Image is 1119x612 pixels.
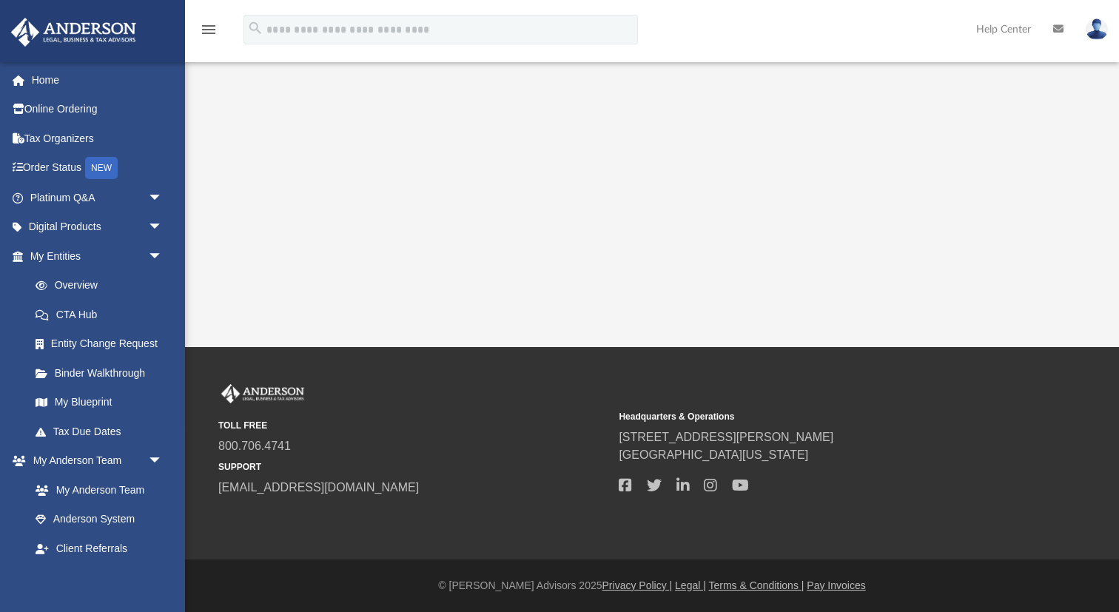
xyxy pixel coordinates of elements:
[10,95,185,124] a: Online Ordering
[21,534,178,563] a: Client Referrals
[10,183,185,212] a: Platinum Q&Aarrow_drop_down
[218,440,291,452] a: 800.706.4741
[21,475,170,505] a: My Anderson Team
[21,358,185,388] a: Binder Walkthrough
[1086,19,1108,40] img: User Pic
[7,18,141,47] img: Anderson Advisors Platinum Portal
[602,579,673,591] a: Privacy Policy |
[21,300,185,329] a: CTA Hub
[185,578,1119,593] div: © [PERSON_NAME] Advisors 2025
[675,579,706,591] a: Legal |
[21,271,185,300] a: Overview
[10,446,178,476] a: My Anderson Teamarrow_drop_down
[148,446,178,477] span: arrow_drop_down
[218,481,419,494] a: [EMAIL_ADDRESS][DOMAIN_NAME]
[21,388,178,417] a: My Blueprint
[247,20,263,36] i: search
[10,241,185,271] a: My Entitiesarrow_drop_down
[21,417,185,446] a: Tax Due Dates
[148,183,178,213] span: arrow_drop_down
[218,419,608,432] small: TOLL FREE
[10,212,185,242] a: Digital Productsarrow_drop_down
[807,579,865,591] a: Pay Invoices
[619,448,808,461] a: [GEOGRAPHIC_DATA][US_STATE]
[218,460,608,474] small: SUPPORT
[85,157,118,179] div: NEW
[218,384,307,403] img: Anderson Advisors Platinum Portal
[10,65,185,95] a: Home
[10,124,185,153] a: Tax Organizers
[619,431,833,443] a: [STREET_ADDRESS][PERSON_NAME]
[21,329,185,359] a: Entity Change Request
[148,212,178,243] span: arrow_drop_down
[21,505,178,534] a: Anderson System
[200,21,218,38] i: menu
[10,153,185,184] a: Order StatusNEW
[148,241,178,272] span: arrow_drop_down
[709,579,804,591] a: Terms & Conditions |
[200,28,218,38] a: menu
[619,410,1009,423] small: Headquarters & Operations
